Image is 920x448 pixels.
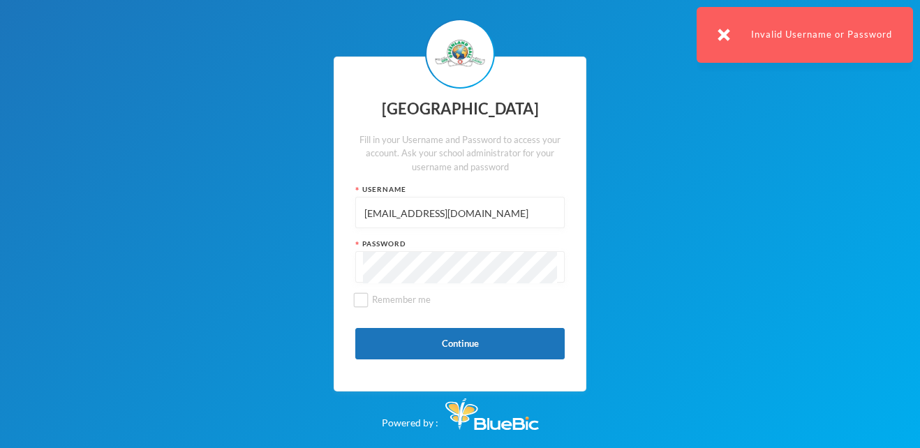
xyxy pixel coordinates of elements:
[355,328,565,359] button: Continue
[697,7,913,63] div: Invalid Username or Password
[355,239,565,249] div: Password
[445,398,539,430] img: Bluebic
[355,96,565,123] div: [GEOGRAPHIC_DATA]
[366,294,436,305] span: Remember me
[355,133,565,174] div: Fill in your Username and Password to access your account. Ask your school administrator for your...
[355,184,565,195] div: Username
[382,391,539,430] div: Powered by :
